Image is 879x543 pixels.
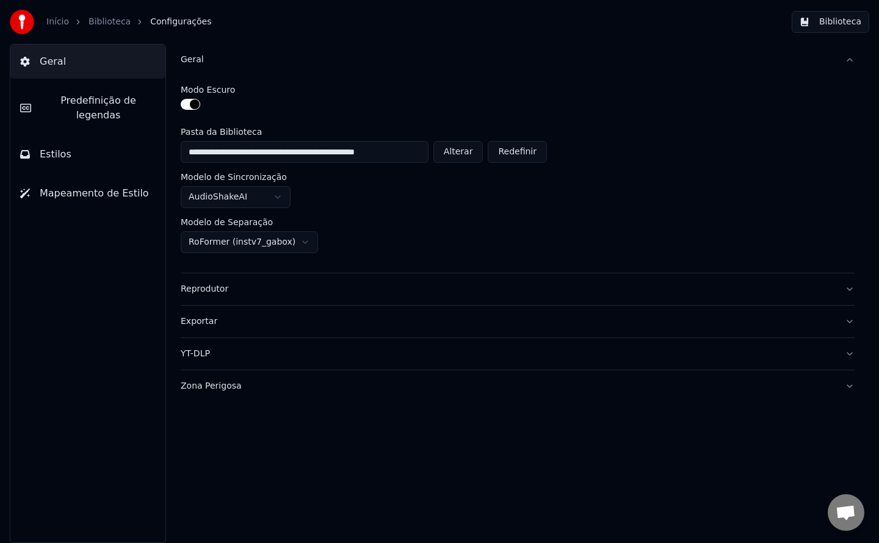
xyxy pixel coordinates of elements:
button: Geral [181,44,855,76]
span: Configurações [150,16,211,28]
div: Zona Perigosa [181,380,835,392]
div: YT-DLP [181,348,835,360]
button: Reprodutor [181,273,855,305]
button: Geral [10,45,165,79]
span: Predefinição de legendas [41,93,156,123]
button: Mapeamento de Estilo [10,176,165,210]
a: Biblioteca [89,16,131,28]
a: Início [46,16,69,28]
button: Redefinir [488,141,547,163]
div: Reprodutor [181,283,835,295]
nav: breadcrumb [46,16,211,28]
button: Biblioteca [792,11,869,33]
button: Exportar [181,306,855,337]
button: YT-DLP [181,338,855,370]
button: Alterar [433,141,483,163]
label: Modo Escuro [181,85,235,94]
div: Exportar [181,315,835,328]
label: Modelo de Separação [181,218,273,226]
img: youka [10,10,34,34]
div: Open chat [828,494,864,531]
button: Predefinição de legendas [10,84,165,132]
label: Pasta da Biblioteca [181,128,547,136]
button: Estilos [10,137,165,171]
span: Geral [40,54,66,69]
button: Zona Perigosa [181,370,855,402]
div: Geral [181,76,855,273]
span: Estilos [40,147,71,162]
div: Geral [181,54,835,66]
span: Mapeamento de Estilo [40,186,149,201]
label: Modelo de Sincronização [181,173,287,181]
